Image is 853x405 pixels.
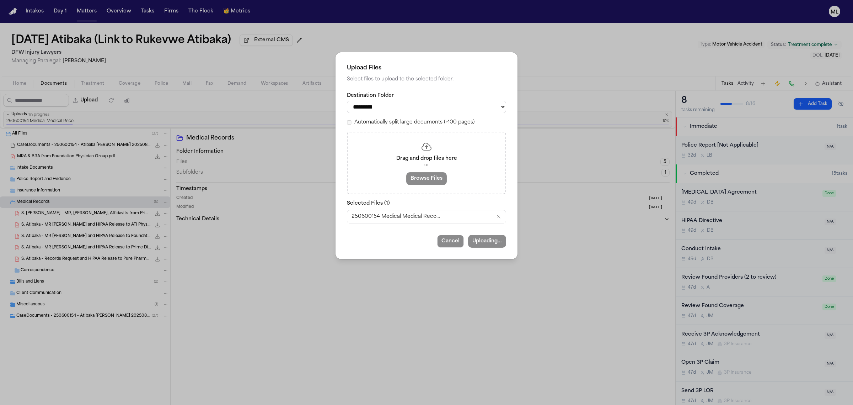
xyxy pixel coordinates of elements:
[347,75,506,84] p: Select files to upload to the selected folder.
[352,213,440,220] span: 250600154 Medical Medical Records with Affidavit - Final ATI Physical Therapy- Mesquite DFW Injur...
[437,235,464,248] button: Cancel
[406,172,447,185] button: Browse Files
[356,155,497,162] p: Drag and drop files here
[347,64,506,72] h2: Upload Files
[496,214,501,220] button: Remove 250600154 Medical Medical Records with Affidavit - Final ATI Physical Therapy- Mesquite DF...
[468,235,506,248] button: Uploading...
[354,119,474,126] label: Automatically split large documents (>100 pages)
[347,92,506,99] label: Destination Folder
[356,162,497,168] p: or
[347,200,506,207] p: Selected Files ( 1 )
